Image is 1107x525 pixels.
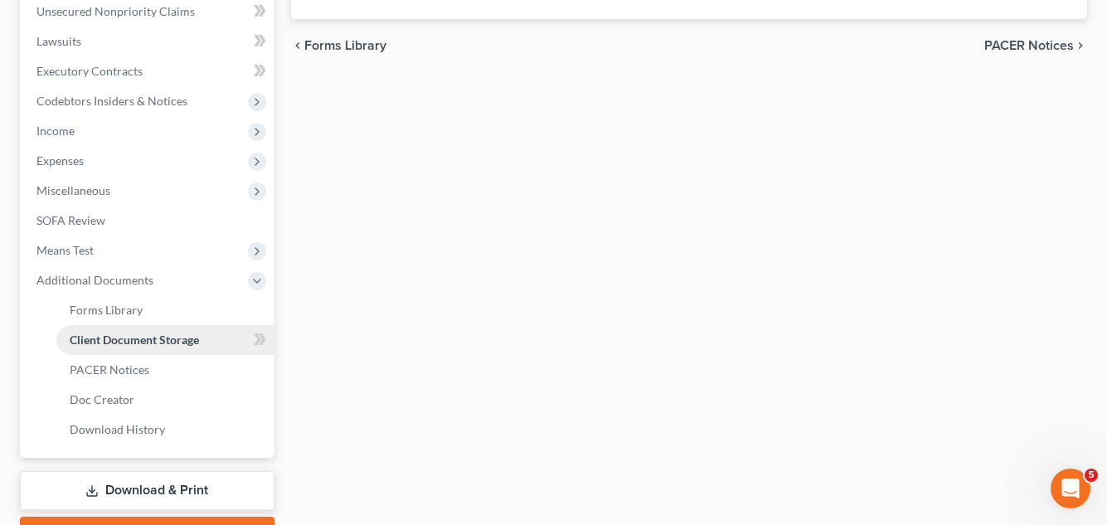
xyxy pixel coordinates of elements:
span: Forms Library [304,39,386,52]
span: Income [36,124,75,138]
a: Executory Contracts [23,56,274,86]
button: chevron_left Forms Library [291,39,386,52]
span: Executory Contracts [36,64,143,78]
span: Doc Creator [70,392,134,406]
span: Additional Documents [36,273,153,287]
span: SOFA Review [36,213,105,227]
span: PACER Notices [70,362,149,377]
a: Download History [56,415,274,445]
a: PACER Notices [56,355,274,385]
span: Forms Library [70,303,143,317]
span: Codebtors Insiders & Notices [36,94,187,108]
button: PACER Notices chevron_right [984,39,1087,52]
a: Download & Print [20,471,274,510]
span: Expenses [36,153,84,168]
span: Client Document Storage [70,333,199,347]
i: chevron_right [1074,39,1087,52]
a: Doc Creator [56,385,274,415]
a: Lawsuits [23,27,274,56]
span: Unsecured Nonpriority Claims [36,4,195,18]
i: chevron_left [291,39,304,52]
a: Forms Library [56,295,274,325]
span: PACER Notices [984,39,1074,52]
a: SOFA Review [23,206,274,236]
span: Download History [70,422,165,436]
span: Miscellaneous [36,183,110,197]
span: 5 [1085,469,1098,482]
span: Means Test [36,243,94,257]
iframe: Intercom live chat [1051,469,1090,508]
span: Lawsuits [36,34,81,48]
a: Client Document Storage [56,325,274,355]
